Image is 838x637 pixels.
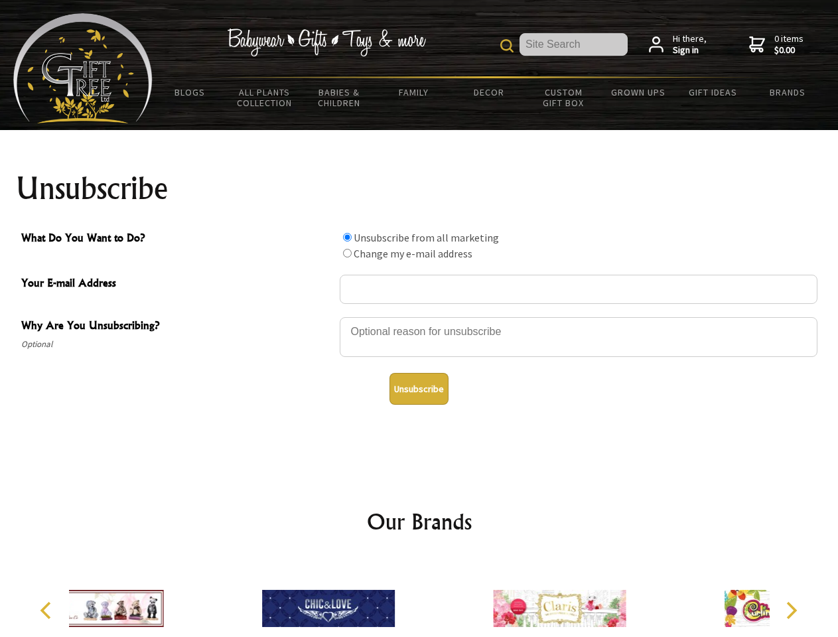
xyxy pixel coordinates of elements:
a: Brands [750,78,825,106]
button: Next [776,596,805,625]
button: Previous [33,596,62,625]
a: BLOGS [153,78,228,106]
a: Hi there,Sign in [649,33,707,56]
a: Decor [451,78,526,106]
a: Custom Gift Box [526,78,601,117]
strong: $0.00 [774,44,803,56]
textarea: Why Are You Unsubscribing? [340,317,817,357]
a: All Plants Collection [228,78,303,117]
a: Grown Ups [600,78,675,106]
input: Site Search [520,33,628,56]
img: Babyware - Gifts - Toys and more... [13,13,153,123]
label: Change my e-mail address [354,247,472,260]
a: Family [377,78,452,106]
input: Your E-mail Address [340,275,817,304]
span: Hi there, [673,33,707,56]
input: What Do You Want to Do? [343,249,352,257]
button: Unsubscribe [389,373,449,405]
span: 0 items [774,33,803,56]
a: Babies & Children [302,78,377,117]
label: Unsubscribe from all marketing [354,231,499,244]
h1: Unsubscribe [16,173,823,204]
span: Optional [21,336,333,352]
strong: Sign in [673,44,707,56]
a: 0 items$0.00 [749,33,803,56]
input: What Do You Want to Do? [343,233,352,242]
span: Why Are You Unsubscribing? [21,317,333,336]
img: product search [500,39,514,52]
span: What Do You Want to Do? [21,230,333,249]
h2: Our Brands [27,506,812,537]
img: Babywear - Gifts - Toys & more [227,29,426,56]
a: Gift Ideas [675,78,750,106]
span: Your E-mail Address [21,275,333,294]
